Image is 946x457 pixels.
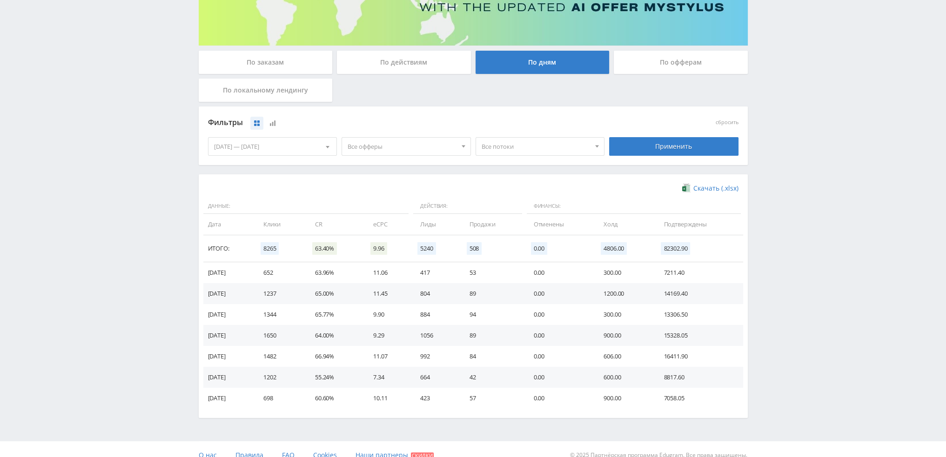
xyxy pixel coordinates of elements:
[654,304,743,325] td: 13306.50
[411,367,460,388] td: 664
[524,346,595,367] td: 0.00
[254,325,306,346] td: 1650
[460,325,524,346] td: 89
[208,138,337,155] div: [DATE] — [DATE]
[364,346,411,367] td: 11.07
[460,346,524,367] td: 84
[254,346,306,367] td: 1482
[654,283,743,304] td: 14169.40
[524,325,595,346] td: 0.00
[306,388,364,409] td: 60.60%
[203,304,254,325] td: [DATE]
[524,367,595,388] td: 0.00
[654,346,743,367] td: 16411.90
[594,304,654,325] td: 300.00
[460,214,524,235] td: Продажи
[476,51,610,74] div: По дням
[594,367,654,388] td: 600.00
[460,262,524,283] td: 53
[654,388,743,409] td: 7058.05
[460,388,524,409] td: 57
[524,262,595,283] td: 0.00
[208,116,605,130] div: Фильтры
[306,346,364,367] td: 66.94%
[594,262,654,283] td: 300.00
[364,304,411,325] td: 9.90
[306,325,364,346] td: 64.00%
[254,367,306,388] td: 1202
[524,214,595,235] td: Отменены
[460,283,524,304] td: 89
[203,388,254,409] td: [DATE]
[203,214,254,235] td: Дата
[460,304,524,325] td: 94
[682,184,738,193] a: Скачать (.xlsx)
[337,51,471,74] div: По действиям
[306,214,364,235] td: CR
[654,367,743,388] td: 8817.60
[411,262,460,283] td: 417
[203,325,254,346] td: [DATE]
[199,51,333,74] div: По заказам
[482,138,590,155] span: Все потоки
[716,119,738,126] button: сбросить
[306,262,364,283] td: 63.96%
[661,242,690,255] span: 82302.90
[524,388,595,409] td: 0.00
[531,242,547,255] span: 0.00
[413,199,522,214] span: Действия:
[411,214,460,235] td: Лиды
[527,199,741,214] span: Финансы:
[203,283,254,304] td: [DATE]
[594,214,654,235] td: Холд
[682,183,690,192] img: xlsx
[364,367,411,388] td: 7.34
[411,304,460,325] td: 884
[411,283,460,304] td: 804
[654,325,743,346] td: 15328.05
[594,283,654,304] td: 1200.00
[467,242,482,255] span: 508
[364,214,411,235] td: eCPC
[199,79,333,102] div: По локальному лендингу
[524,304,595,325] td: 0.00
[348,138,456,155] span: Все офферы
[693,185,738,192] span: Скачать (.xlsx)
[306,304,364,325] td: 65.77%
[411,346,460,367] td: 992
[460,367,524,388] td: 42
[306,367,364,388] td: 55.24%
[254,214,306,235] td: Клики
[254,262,306,283] td: 652
[203,346,254,367] td: [DATE]
[654,214,743,235] td: Подтверждены
[364,388,411,409] td: 10.11
[364,325,411,346] td: 9.29
[254,283,306,304] td: 1237
[203,262,254,283] td: [DATE]
[254,304,306,325] td: 1344
[203,367,254,388] td: [DATE]
[594,346,654,367] td: 606.00
[594,388,654,409] td: 900.00
[614,51,748,74] div: По офферам
[203,199,409,214] span: Данные:
[364,283,411,304] td: 11.45
[601,242,627,255] span: 4806.00
[524,283,595,304] td: 0.00
[254,388,306,409] td: 698
[609,137,738,156] div: Применить
[411,388,460,409] td: 423
[312,242,337,255] span: 63.40%
[654,262,743,283] td: 7211.40
[261,242,279,255] span: 8265
[370,242,387,255] span: 9.96
[306,283,364,304] td: 65.00%
[364,262,411,283] td: 11.06
[203,235,254,262] td: Итого:
[594,325,654,346] td: 900.00
[411,325,460,346] td: 1056
[417,242,436,255] span: 5240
